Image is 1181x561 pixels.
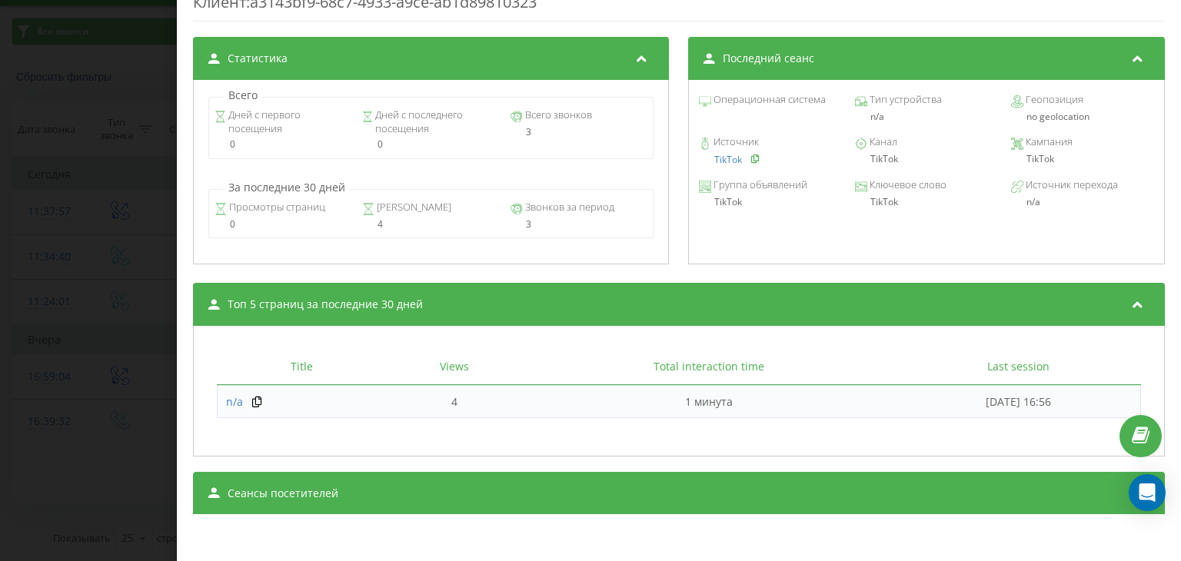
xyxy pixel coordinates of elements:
span: Дней с первого посещения [226,108,352,135]
div: 0 [363,139,501,150]
span: Статистика [228,51,288,66]
span: Геопозиция [1024,92,1084,108]
div: 0 [215,219,352,230]
span: Последний сеанс [724,51,815,66]
span: [PERSON_NAME] [375,200,452,215]
div: 4 [363,219,501,230]
span: Группа объявлений [712,178,808,193]
th: Title [217,349,386,385]
td: 1 минута [522,385,897,419]
div: TikTok [700,197,842,207]
span: Канал [868,134,898,150]
div: TikTok [856,197,998,207]
span: Тип устройства [868,92,943,108]
span: Источник перехода [1024,178,1119,193]
span: Ключевое слово [868,178,947,193]
span: Сеансы посетителей [228,486,338,501]
span: Источник [712,134,760,150]
th: Last session [897,349,1141,385]
span: Звонков за период [523,200,614,215]
div: 0 [215,139,352,150]
td: 4 [387,385,522,419]
span: Дней с последнего посещения [373,108,500,135]
a: TikTok [715,154,743,165]
span: Операционная система [712,92,827,108]
div: 3 [511,127,648,138]
div: TikTok [1012,154,1154,164]
p: За последние 30 дней [225,180,349,195]
div: 3 [511,219,648,230]
span: n/a [226,394,243,409]
div: no geolocation [1012,111,1154,122]
div: TikTok [856,154,998,164]
span: Всего звонков [523,108,592,123]
span: Просмотры страниц [227,200,325,215]
td: [DATE] 16:56 [897,385,1141,419]
span: Кампания [1024,134,1073,150]
th: Total interaction time [522,349,897,385]
div: n/a [856,111,998,122]
th: Views [387,349,522,385]
div: n/a [1027,197,1154,207]
a: n/a [226,394,243,410]
span: Топ 5 страниц за последние 30 дней [228,297,423,312]
p: Всего [225,88,261,103]
div: Open Intercom Messenger [1129,474,1166,511]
